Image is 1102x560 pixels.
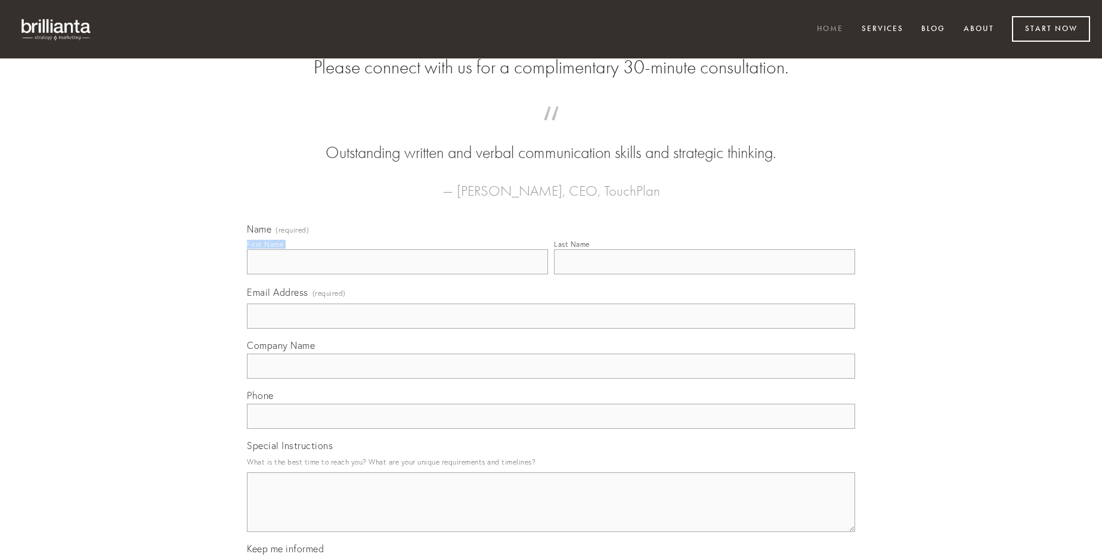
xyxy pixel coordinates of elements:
[247,286,308,298] span: Email Address
[247,339,315,351] span: Company Name
[914,20,953,39] a: Blog
[247,240,283,249] div: First Name
[809,20,851,39] a: Home
[247,543,324,555] span: Keep me informed
[12,12,101,47] img: brillianta - research, strategy, marketing
[312,285,346,301] span: (required)
[247,454,855,470] p: What is the best time to reach you? What are your unique requirements and timelines?
[956,20,1002,39] a: About
[275,227,309,234] span: (required)
[554,240,590,249] div: Last Name
[854,20,911,39] a: Services
[266,118,836,165] blockquote: Outstanding written and verbal communication skills and strategic thinking.
[247,223,271,235] span: Name
[266,118,836,141] span: “
[247,56,855,79] h2: Please connect with us for a complimentary 30-minute consultation.
[247,440,333,451] span: Special Instructions
[247,389,274,401] span: Phone
[266,165,836,203] figcaption: — [PERSON_NAME], CEO, TouchPlan
[1012,16,1090,42] a: Start Now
